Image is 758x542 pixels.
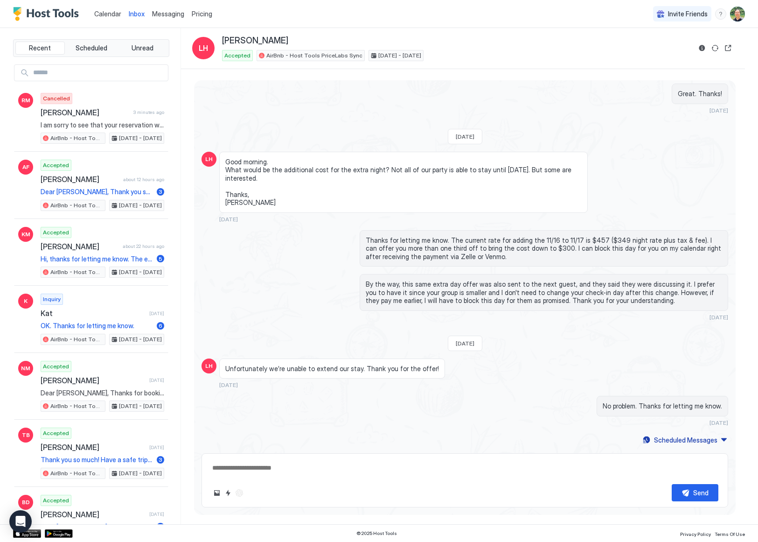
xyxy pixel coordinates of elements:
span: AirBnb - Host Tools PriceLabs Sync [50,469,103,478]
span: AirBnb - Host Tools PriceLabs Sync [50,134,103,142]
span: AirBnb - Host Tools PriceLabs Sync [50,335,103,344]
span: [DATE] - [DATE] [119,268,162,276]
span: [DATE] [709,107,728,114]
span: Great. Thanks! [678,90,722,98]
span: AirBnb - Host Tools PriceLabs Sync [50,201,103,210]
span: [DATE] - [DATE] [119,201,162,210]
span: I am sorry to see that your reservation was cancelled. Could you update me on the reason? Maybe w... [41,121,164,129]
a: Messaging [152,9,184,19]
span: Dear [PERSON_NAME], Thanks for booking our place. We will send you more details including check-i... [41,523,153,531]
button: Scheduled [67,42,116,55]
span: [DATE] - [DATE] [119,335,162,344]
span: 3 [159,188,162,195]
a: App Store [13,529,41,538]
span: AirBnb - Host Tools PriceLabs Sync [50,402,103,410]
button: Quick reply [223,487,234,499]
button: Recent [15,42,65,55]
span: LH [205,155,213,163]
span: Terms Of Use [715,531,745,537]
span: 3 [159,456,162,463]
a: Calendar [94,9,121,19]
span: [DATE] [709,419,728,426]
a: Google Play Store [45,529,73,538]
button: Scheduled Messages [641,434,728,446]
span: [PERSON_NAME] [41,108,130,117]
span: [DATE] - [DATE] [378,51,421,60]
div: tab-group [13,39,169,57]
span: No problem. Thanks for letting me know. [603,402,722,410]
span: Inquiry [43,295,61,303]
div: Scheduled Messages [654,435,717,445]
button: Reservation information [696,42,708,54]
a: Inbox [129,9,145,19]
span: Unread [132,44,153,52]
span: TB [22,431,30,439]
span: 5 [159,255,162,262]
span: [DATE] [149,444,164,450]
a: Privacy Policy [680,528,711,538]
button: Send [672,484,718,501]
span: [DATE] - [DATE] [119,402,162,410]
span: Kat [41,309,146,318]
span: Accepted [224,51,250,60]
span: RM [21,96,30,105]
span: [PERSON_NAME] [222,35,288,46]
span: LH [199,42,208,54]
span: about 12 hours ago [123,176,164,183]
span: 6 [159,322,162,329]
span: OK. Thanks for letting me know. [41,322,153,330]
a: Terms Of Use [715,528,745,538]
span: [DATE] - [DATE] [119,469,162,478]
span: [PERSON_NAME] [41,376,146,385]
button: Unread [118,42,167,55]
span: Calendar [94,10,121,18]
span: Good morning. What would be the additional cost for the extra night? Not all of our party is able... [225,158,582,207]
span: KM [21,230,30,239]
span: NM [21,364,30,373]
span: Thanks for letting me know. The current rate for adding the 11/16 to 11/17 is $457 ($349 night ra... [366,236,722,261]
span: AirBnb - Host Tools PriceLabs Sync [266,51,362,60]
span: [DATE] [219,381,238,388]
input: Input Field [29,65,168,81]
div: Open Intercom Messenger [9,510,32,533]
span: [DATE] [709,314,728,321]
span: K [24,297,28,305]
span: LH [205,362,213,370]
span: Invite Friends [668,10,708,18]
span: Cancelled [43,94,70,103]
span: [DATE] [149,511,164,517]
span: By the way, this same extra day offer was also sent to the next guest, and they said they were di... [366,280,722,305]
span: Messaging [152,10,184,18]
span: Accepted [43,429,69,437]
button: Sync reservation [709,42,721,54]
span: Accepted [43,161,69,169]
span: [PERSON_NAME] [41,242,119,251]
span: about 22 hours ago [123,243,164,249]
span: 4 [159,523,163,530]
span: BD [22,498,30,507]
span: Scheduled [76,44,107,52]
span: [PERSON_NAME] [41,443,146,452]
span: [DATE] [219,216,238,223]
span: Accepted [43,228,69,237]
span: AF [22,163,29,171]
span: Unfortunately we’re unable to extend our stay. Thank you for the offer! [225,365,439,373]
span: [PERSON_NAME] [41,175,119,184]
span: [DATE] [149,377,164,383]
span: [DATE] [456,340,474,347]
span: [DATE] - [DATE] [119,134,162,142]
div: menu [715,8,726,20]
span: Accepted [43,362,69,371]
span: Recent [29,44,51,52]
span: Thank you so much! Have a safe trip back & hope to host you again in the future! [41,456,153,464]
span: Inbox [129,10,145,18]
div: User profile [730,7,745,21]
span: Dear [PERSON_NAME], Thank you so much for being such a great guest and leaving the place so clean... [41,188,153,196]
span: 3 minutes ago [133,109,164,115]
span: Hi, thanks for letting me know. The entry code to the house will be sent to you at 3pm on your ch... [41,255,153,263]
span: [DATE] [456,133,474,140]
span: Privacy Policy [680,531,711,537]
span: AirBnb - Host Tools PriceLabs Sync [50,268,103,276]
